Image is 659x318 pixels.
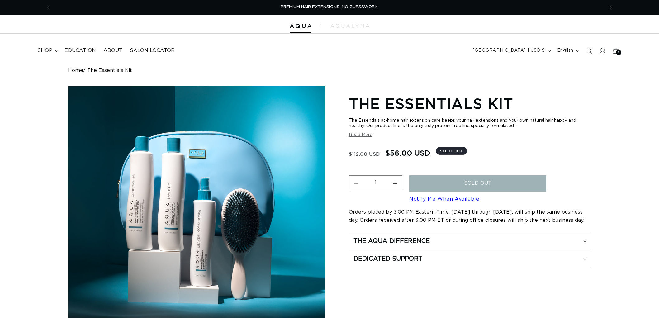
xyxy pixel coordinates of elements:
span: Orders placed by 3:00 PM Eastern Time, [DATE] through [DATE], will ship the same business day. Or... [349,210,584,223]
button: Previous announcement [41,2,55,13]
h2: The Aqua Difference [353,237,430,245]
img: aqualyna.com [330,24,369,28]
span: Education [64,47,96,54]
span: Sold out [464,175,491,191]
span: 5 [618,50,620,55]
summary: Dedicated Support [349,250,591,268]
button: Read More [349,132,372,138]
img: Aqua Hair Extensions [290,24,311,28]
button: English [553,45,582,57]
span: shop [37,47,52,54]
span: PREMIUM HAIR EXTENSIONS. NO GUESSWORK. [281,5,378,9]
button: Sold out [409,175,546,191]
span: [GEOGRAPHIC_DATA] | USD $ [473,47,545,54]
a: About [100,44,126,58]
s: $112.00 USD [349,148,380,160]
summary: Search [582,44,595,58]
a: Education [61,44,100,58]
button: Next announcement [604,2,618,13]
a: Notify Me When Available [409,197,479,202]
a: Home [68,68,83,74]
span: Salon Locator [130,47,175,54]
span: $56.00 USD [385,147,430,159]
h2: Dedicated Support [353,255,422,263]
button: [GEOGRAPHIC_DATA] | USD $ [469,45,553,57]
span: The Essentials Kit [87,68,132,74]
summary: The Aqua Difference [349,232,591,250]
span: English [557,47,573,54]
a: Salon Locator [126,44,178,58]
span: Sold out [436,147,467,155]
div: The Essentials at-home hair extension care keeps your hair extensions and your own natural hair h... [349,118,591,129]
summary: shop [34,44,61,58]
span: About [103,47,122,54]
h1: The Essentials Kit [349,94,591,113]
nav: breadcrumbs [68,68,591,74]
